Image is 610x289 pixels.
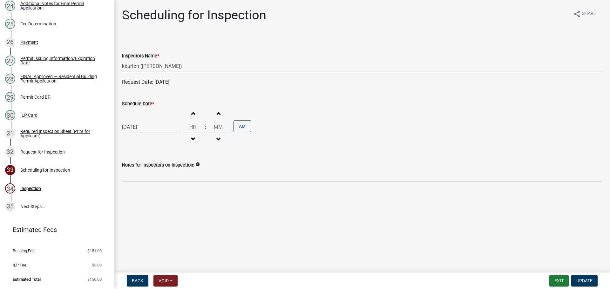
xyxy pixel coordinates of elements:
[153,275,178,286] button: Void
[20,129,104,138] div: Required Inspection Sheet (Print for Applicant)
[5,110,15,120] div: 30
[573,10,581,18] i: share
[20,74,104,83] div: FINAL Approved --- Residential Building Permit Application
[87,277,102,281] span: $156.00
[122,163,194,167] label: Notes for Inspectors on Inspection:
[20,1,104,10] div: Additional Notes for Final Permit Application:
[576,278,593,283] span: Update
[234,120,251,132] button: AM
[582,10,596,18] span: Share
[20,150,65,154] div: Request for Inspection
[127,275,148,286] button: Back
[122,121,180,134] input: mm/dd/yyyy
[87,249,102,253] span: $151.00
[20,113,37,117] div: ILP Card
[20,22,56,26] div: Fee Determination
[13,249,35,253] span: Building Fee
[5,37,15,47] div: 26
[122,102,154,106] label: Schedule Date
[568,8,601,20] button: shareShare
[5,56,15,66] div: 27
[13,277,41,281] span: Estimated Total
[13,263,26,267] span: ILP Fee
[5,147,15,157] div: 32
[122,54,159,58] label: Inspectors Name
[159,278,169,283] span: Void
[5,165,15,175] div: 33
[20,168,70,172] div: Scheduling for Inspection
[5,92,15,102] div: 29
[5,183,15,194] div: 34
[122,78,602,86] p: Request Date: [DATE]
[92,263,102,267] span: $5.00
[20,40,38,44] div: Payment
[132,278,143,283] span: Back
[20,56,104,65] div: Permit Issuing Information/Expiration Date
[122,8,266,23] h1: Scheduling for Inspection
[571,275,598,286] button: Update
[20,186,41,191] div: Inspection
[208,121,228,134] input: Minutes
[5,201,15,212] div: 35
[183,121,203,134] input: Hours
[5,128,15,139] div: 31
[549,275,569,286] button: Exit
[195,162,200,167] i: info
[5,1,15,11] div: 24
[5,223,104,236] a: Estimated Fees
[20,95,51,99] div: Permit Card BP
[203,123,208,131] div: :
[5,19,15,29] div: 25
[5,74,15,84] div: 28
